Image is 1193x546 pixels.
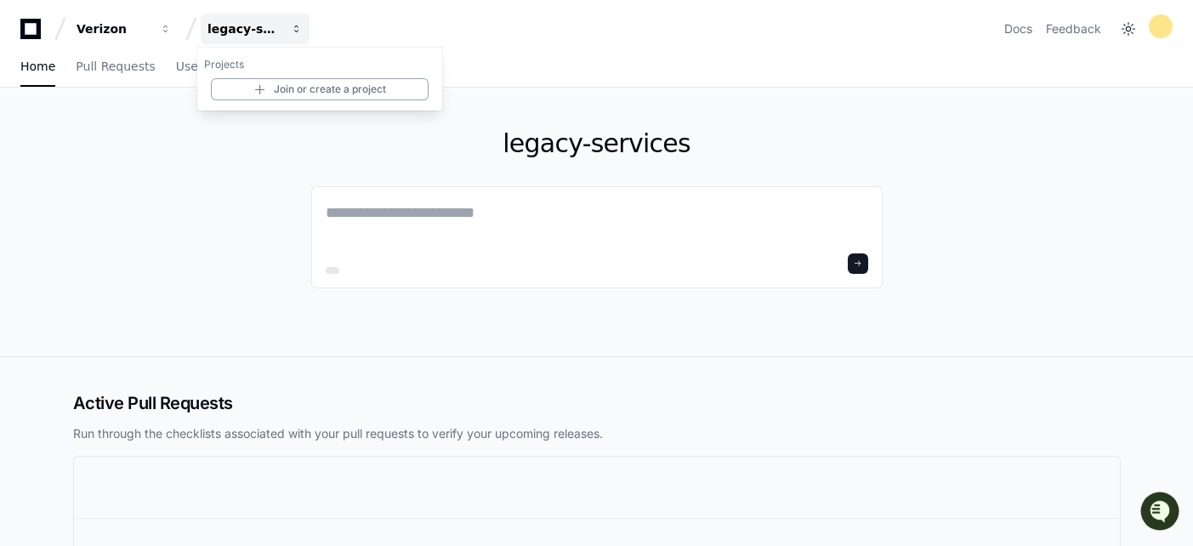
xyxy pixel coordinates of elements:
div: legacy-services [207,20,281,37]
span: Pylon [169,179,206,191]
a: Pull Requests [76,48,155,87]
a: Users [176,48,209,87]
h1: legacy-services [311,128,883,159]
div: Verizon [197,48,442,111]
h2: Active Pull Requests [73,391,1121,415]
a: Join or create a project [211,78,429,100]
h1: Projects [197,51,442,78]
span: Users [176,61,209,71]
div: Start new chat [58,127,279,144]
button: legacy-services [201,14,310,44]
div: We're available if you need us! [58,144,215,157]
div: Welcome [17,68,310,95]
button: Verizon [70,14,179,44]
p: Run through the checklists associated with your pull requests to verify your upcoming releases. [73,425,1121,442]
img: 1756235613930-3d25f9e4-fa56-45dd-b3ad-e072dfbd1548 [17,127,48,157]
iframe: Open customer support [1139,490,1184,536]
a: Home [20,48,55,87]
img: PlayerZero [17,17,51,51]
button: Feedback [1046,20,1101,37]
a: Docs [1004,20,1032,37]
span: Pull Requests [76,61,155,71]
button: Start new chat [289,132,310,152]
div: Verizon [77,20,150,37]
span: Home [20,61,55,71]
a: Powered byPylon [120,178,206,191]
